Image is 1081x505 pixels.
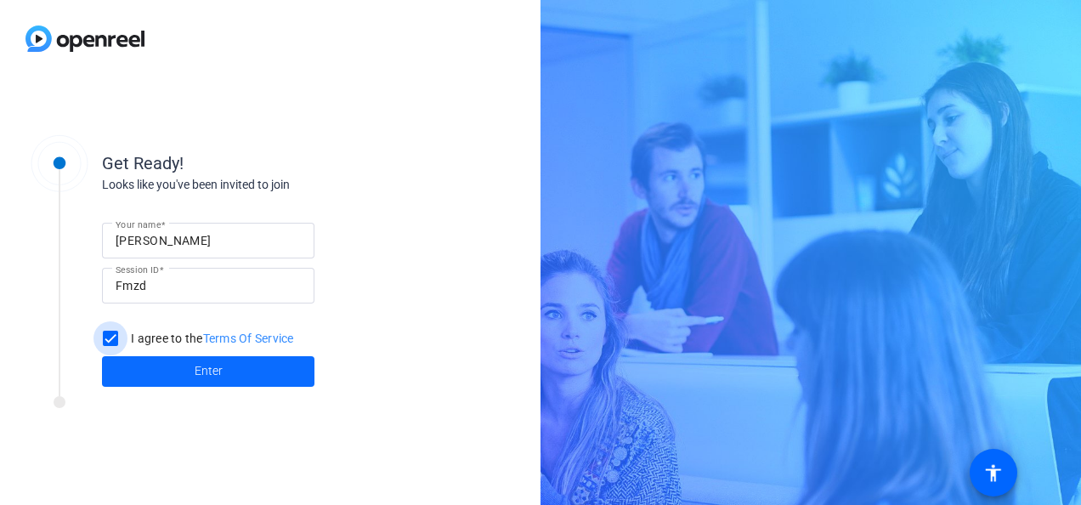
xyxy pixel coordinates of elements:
div: Get Ready! [102,150,442,176]
a: Terms Of Service [203,332,294,345]
mat-icon: accessibility [983,462,1004,483]
mat-label: Session ID [116,264,159,275]
div: Looks like you've been invited to join [102,176,442,194]
label: I agree to the [127,330,294,347]
span: Enter [195,362,223,380]
mat-label: Your name [116,219,161,230]
button: Enter [102,356,314,387]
